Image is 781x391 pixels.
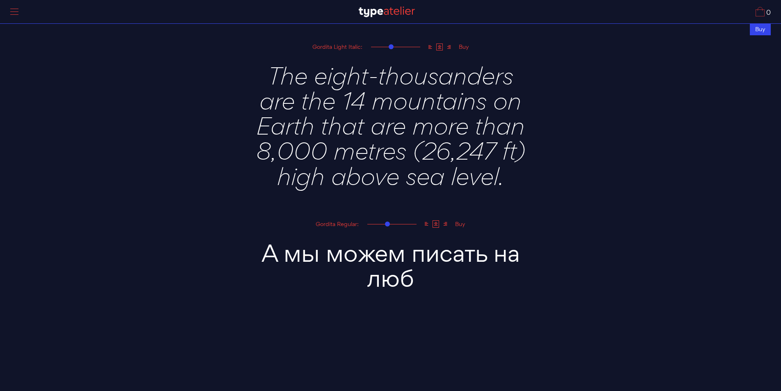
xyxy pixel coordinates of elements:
textarea: The eight-thousanders are the 14 mountains on Earth that are more than 8,000 metres (26,247 ft) h... [247,52,534,194]
textarea: As aperture changes in size, it alters the overall amount of light that reaches the camera sensor. [247,229,534,371]
span: 0 [765,9,771,16]
div: Gordita Regular: [312,221,362,227]
div: Buy [452,221,469,227]
img: Cart_Icon.svg [756,7,765,16]
a: 0 [756,7,771,16]
img: TA_Logo.svg [359,7,415,17]
div: Buy [750,23,771,35]
div: Gordita Light Italic: [309,44,366,50]
div: Buy [455,44,472,50]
